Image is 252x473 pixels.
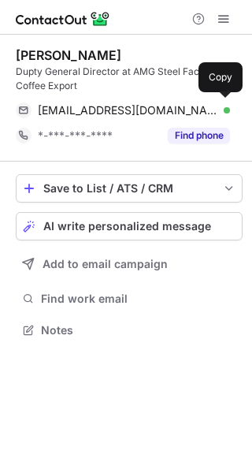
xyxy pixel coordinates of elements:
button: Reveal Button [168,128,230,143]
button: Find work email [16,288,243,310]
span: [EMAIL_ADDRESS][DOMAIN_NAME] [38,103,218,117]
div: [PERSON_NAME] [16,47,121,63]
div: Save to List / ATS / CRM [43,182,215,195]
span: AI write personalized message [43,220,211,233]
button: AI write personalized message [16,212,243,240]
button: Notes [16,319,243,341]
img: ContactOut v5.3.10 [16,9,110,28]
span: Add to email campaign [43,258,168,270]
span: Find work email [41,292,236,306]
span: Notes [41,323,236,337]
div: Dupty General Director at AMG Steel Factor and Coffee Export [16,65,243,93]
button: save-profile-one-click [16,174,243,203]
button: Add to email campaign [16,250,243,278]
